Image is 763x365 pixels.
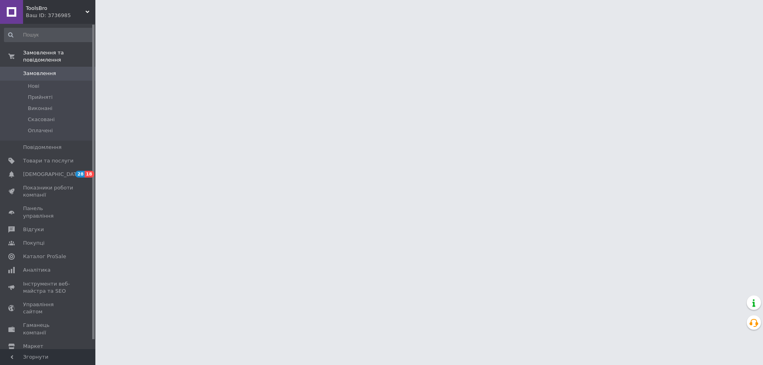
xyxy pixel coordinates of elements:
[23,157,74,164] span: Товари та послуги
[23,343,43,350] span: Маркет
[28,116,55,123] span: Скасовані
[23,239,45,247] span: Покупці
[23,70,56,77] span: Замовлення
[26,12,95,19] div: Ваш ID: 3736985
[23,171,82,178] span: [DEMOGRAPHIC_DATA]
[28,94,52,101] span: Прийняті
[28,105,52,112] span: Виконані
[23,322,74,336] span: Гаманець компанії
[23,267,50,274] span: Аналітика
[23,280,74,295] span: Інструменти веб-майстра та SEO
[76,171,85,178] span: 28
[23,301,74,315] span: Управління сайтом
[23,226,44,233] span: Відгуки
[28,127,53,134] span: Оплачені
[23,49,95,64] span: Замовлення та повідомлення
[23,184,74,199] span: Показники роботи компанії
[4,28,94,42] input: Пошук
[23,144,62,151] span: Повідомлення
[85,171,94,178] span: 18
[28,83,39,90] span: Нові
[23,253,66,260] span: Каталог ProSale
[26,5,85,12] span: ToolsBro
[23,205,74,219] span: Панель управління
